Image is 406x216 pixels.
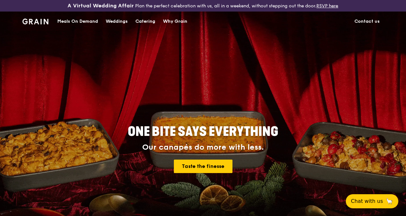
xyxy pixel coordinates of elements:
div: Weddings [106,12,128,31]
a: Why Grain [159,12,191,31]
a: Taste the finesse [174,160,232,173]
a: RSVP here [316,3,338,9]
span: 🦙 [386,197,393,205]
a: Catering [132,12,159,31]
img: Grain [22,19,48,24]
a: Weddings [102,12,132,31]
div: Meals On Demand [57,12,98,31]
span: ONE BITE SAYS EVERYTHING [128,124,278,139]
span: Chat with us [351,197,383,205]
div: Plan the perfect celebration with us, all in a weekend, without stepping out the door. [68,3,338,9]
a: Contact us [351,12,384,31]
button: Chat with us🦙 [346,194,398,208]
div: Catering [135,12,155,31]
h3: A Virtual Wedding Affair [68,3,134,9]
div: Our canapés do more with less. [88,143,318,152]
div: Why Grain [163,12,187,31]
a: GrainGrain [22,11,48,30]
